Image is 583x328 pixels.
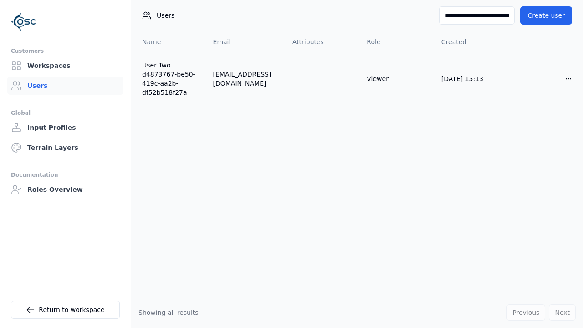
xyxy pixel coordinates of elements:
[434,31,509,53] th: Created
[11,301,120,319] a: Return to workspace
[157,11,174,20] span: Users
[11,46,120,56] div: Customers
[7,118,123,137] a: Input Profiles
[142,61,199,97] a: User Two d4873767-be50-419c-aa2b-df52b518f27a
[7,180,123,199] a: Roles Overview
[359,31,434,53] th: Role
[11,169,120,180] div: Documentation
[138,309,199,316] span: Showing all results
[520,6,572,25] button: Create user
[11,108,120,118] div: Global
[206,31,285,53] th: Email
[285,31,360,53] th: Attributes
[367,74,427,83] div: Viewer
[11,9,36,35] img: Logo
[7,56,123,75] a: Workspaces
[213,70,278,88] div: [EMAIL_ADDRESS][DOMAIN_NAME]
[131,31,206,53] th: Name
[7,138,123,157] a: Terrain Layers
[7,77,123,95] a: Users
[441,74,501,83] div: [DATE] 15:13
